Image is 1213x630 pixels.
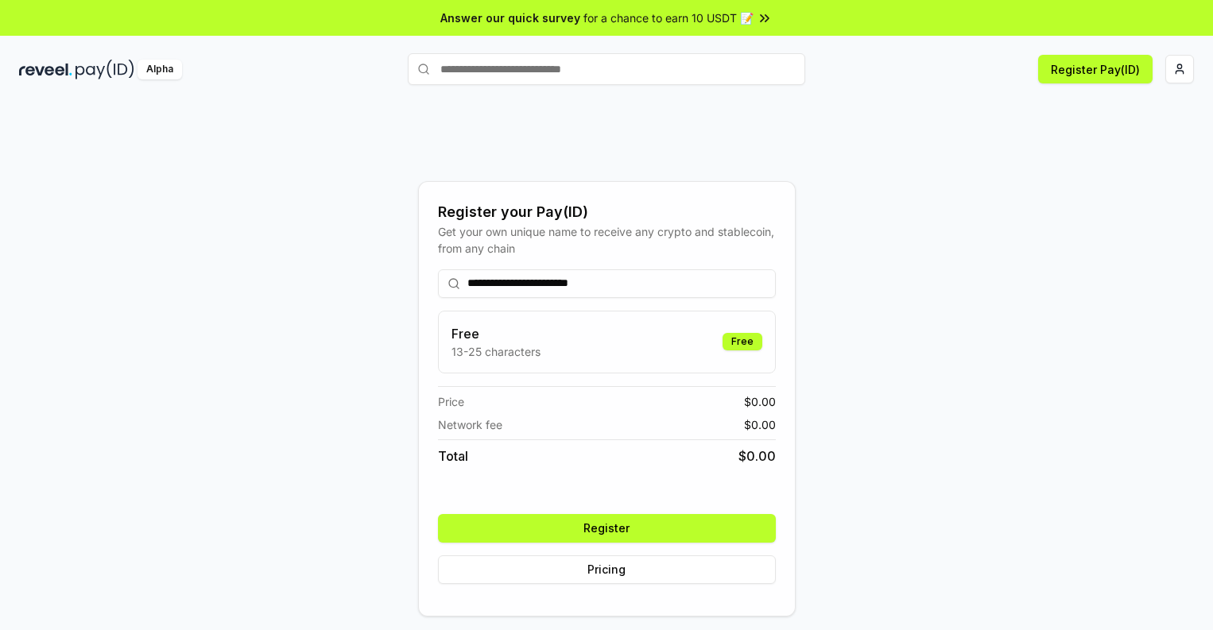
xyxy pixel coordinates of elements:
[744,393,776,410] span: $ 0.00
[438,201,776,223] div: Register your Pay(ID)
[438,514,776,543] button: Register
[138,60,182,79] div: Alpha
[738,446,776,466] span: $ 0.00
[76,60,134,79] img: pay_id
[438,555,776,584] button: Pricing
[744,416,776,433] span: $ 0.00
[451,324,541,343] h3: Free
[19,60,72,79] img: reveel_dark
[440,10,580,26] span: Answer our quick survey
[1038,55,1153,83] button: Register Pay(ID)
[438,446,468,466] span: Total
[583,10,754,26] span: for a chance to earn 10 USDT 📝
[723,333,762,350] div: Free
[438,416,502,433] span: Network fee
[438,223,776,257] div: Get your own unique name to receive any crypto and stablecoin, from any chain
[438,393,464,410] span: Price
[451,343,541,360] p: 13-25 characters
